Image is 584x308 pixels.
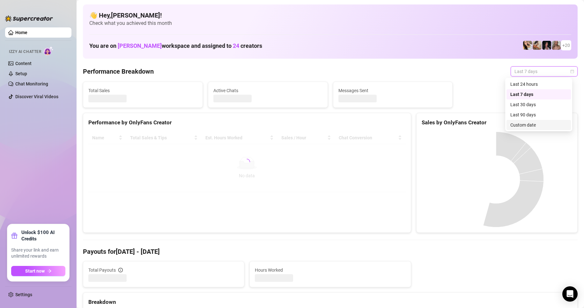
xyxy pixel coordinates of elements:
[510,81,567,88] div: Last 24 hours
[506,89,571,99] div: Last 7 days
[25,268,45,274] span: Start now
[255,267,405,274] span: Hours Worked
[562,286,578,302] div: Open Intercom Messenger
[562,42,570,49] span: + 20
[510,91,567,98] div: Last 7 days
[15,94,58,99] a: Discover Viral Videos
[15,292,32,297] a: Settings
[47,269,52,273] span: arrow-right
[506,120,571,130] div: Custom date
[11,247,65,260] span: Share your link and earn unlimited rewards
[15,71,27,76] a: Setup
[570,70,574,73] span: calendar
[88,298,572,306] div: Breakdown
[88,267,116,274] span: Total Payouts
[542,41,551,50] img: Baby (@babyyyybellaa)
[11,266,65,276] button: Start nowarrow-right
[15,81,48,86] a: Chat Monitoring
[510,121,567,128] div: Custom date
[21,229,65,242] strong: Unlock $100 AI Credits
[118,268,123,272] span: info-circle
[89,11,571,20] h4: 👋 Hey, [PERSON_NAME] !
[422,118,572,127] div: Sales by OnlyFans Creator
[83,67,154,76] h4: Performance Breakdown
[89,20,571,27] span: Check what you achieved this month
[243,158,251,166] span: loading
[533,41,542,50] img: Kayla (@kaylathaylababy)
[233,42,239,49] span: 24
[15,61,32,66] a: Content
[506,110,571,120] div: Last 90 days
[506,79,571,89] div: Last 24 hours
[213,87,322,94] span: Active Chats
[89,42,262,49] h1: You are on workspace and assigned to creators
[510,101,567,108] div: Last 30 days
[44,46,54,55] img: AI Chatter
[514,67,574,76] span: Last 7 days
[9,49,41,55] span: Izzy AI Chatter
[523,41,532,50] img: Avry (@avryjennerfree)
[510,111,567,118] div: Last 90 days
[5,15,53,22] img: logo-BBDzfeDw.svg
[338,87,447,94] span: Messages Sent
[552,41,561,50] img: Kenzie (@dmaxkenz)
[506,99,571,110] div: Last 30 days
[11,232,18,239] span: gift
[83,247,578,256] h4: Payouts for [DATE] - [DATE]
[88,87,197,94] span: Total Sales
[15,30,27,35] a: Home
[88,118,406,127] div: Performance by OnlyFans Creator
[118,42,162,49] span: [PERSON_NAME]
